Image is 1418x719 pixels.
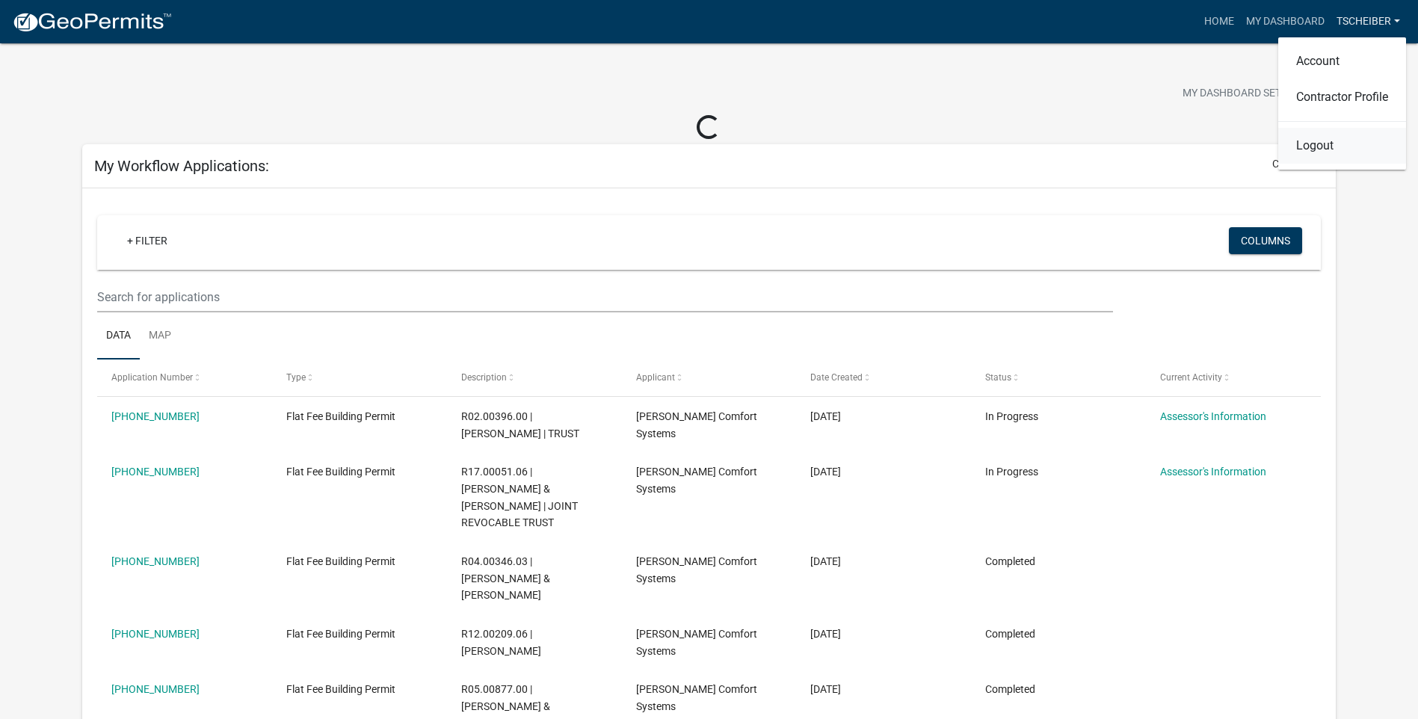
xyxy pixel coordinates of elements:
a: [PHONE_NUMBER] [111,410,200,422]
span: Flat Fee Building Permit [286,683,395,695]
a: Contractor Profile [1278,79,1406,115]
button: My Dashboard Settingssettings [1171,79,1344,108]
span: 01/29/2025 [810,555,841,567]
input: Search for applications [97,282,1113,312]
span: R12.00209.06 | PETERSON,ERIC N [461,628,541,657]
span: Date Created [810,372,863,383]
span: Haley Comfort Systems [636,410,757,439]
span: Haley Comfort Systems [636,466,757,495]
span: Current Activity [1160,372,1222,383]
h5: My Workflow Applications: [94,157,269,175]
span: Flat Fee Building Permit [286,628,395,640]
span: Haley Comfort Systems [636,555,757,584]
span: In Progress [985,410,1038,422]
span: My Dashboard Settings [1183,85,1311,103]
span: Completed [985,628,1035,640]
datatable-header-cell: Applicant [621,359,796,395]
datatable-header-cell: Description [447,359,622,395]
span: Haley Comfort Systems [636,628,757,657]
span: 12/31/2024 [810,628,841,640]
span: 07/16/2025 [810,410,841,422]
a: tscheiber [1331,7,1406,36]
datatable-header-cell: Type [272,359,447,395]
datatable-header-cell: Date Created [796,359,971,395]
span: Applicant [636,372,675,383]
span: 11/04/2024 [810,683,841,695]
datatable-header-cell: Application Number [97,359,272,395]
a: Data [97,312,140,360]
button: Columns [1229,227,1302,254]
span: Flat Fee Building Permit [286,555,395,567]
a: [PHONE_NUMBER] [111,628,200,640]
button: collapse [1272,156,1324,172]
a: Assessor's Information [1160,466,1266,478]
span: Application Number [111,372,193,383]
a: My Dashboard [1240,7,1331,36]
div: tscheiber [1278,37,1406,170]
datatable-header-cell: Status [971,359,1146,395]
span: R17.00051.06 | MICHAEL V & GLORIA J MAGRUDER | JOINT REVOCABLE TRUST [461,466,578,528]
a: Logout [1278,128,1406,164]
span: Flat Fee Building Permit [286,410,395,422]
a: [PHONE_NUMBER] [111,683,200,695]
a: [PHONE_NUMBER] [111,466,200,478]
a: + Filter [115,227,179,254]
a: Assessor's Information [1160,410,1266,422]
a: Home [1198,7,1240,36]
span: R02.00396.00 | ELGIN HARRINGTON | TRUST [461,410,579,439]
span: 07/16/2025 [810,466,841,478]
span: Description [461,372,507,383]
span: In Progress [985,466,1038,478]
span: R04.00346.03 | EVERS,STEVEN A & KIMBERLY A [461,555,550,602]
span: Completed [985,683,1035,695]
span: Completed [985,555,1035,567]
span: Status [985,372,1011,383]
datatable-header-cell: Current Activity [1146,359,1321,395]
span: Haley Comfort Systems [636,683,757,712]
span: Flat Fee Building Permit [286,466,395,478]
a: [PHONE_NUMBER] [111,555,200,567]
a: Account [1278,43,1406,79]
a: Map [140,312,180,360]
span: Type [286,372,306,383]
